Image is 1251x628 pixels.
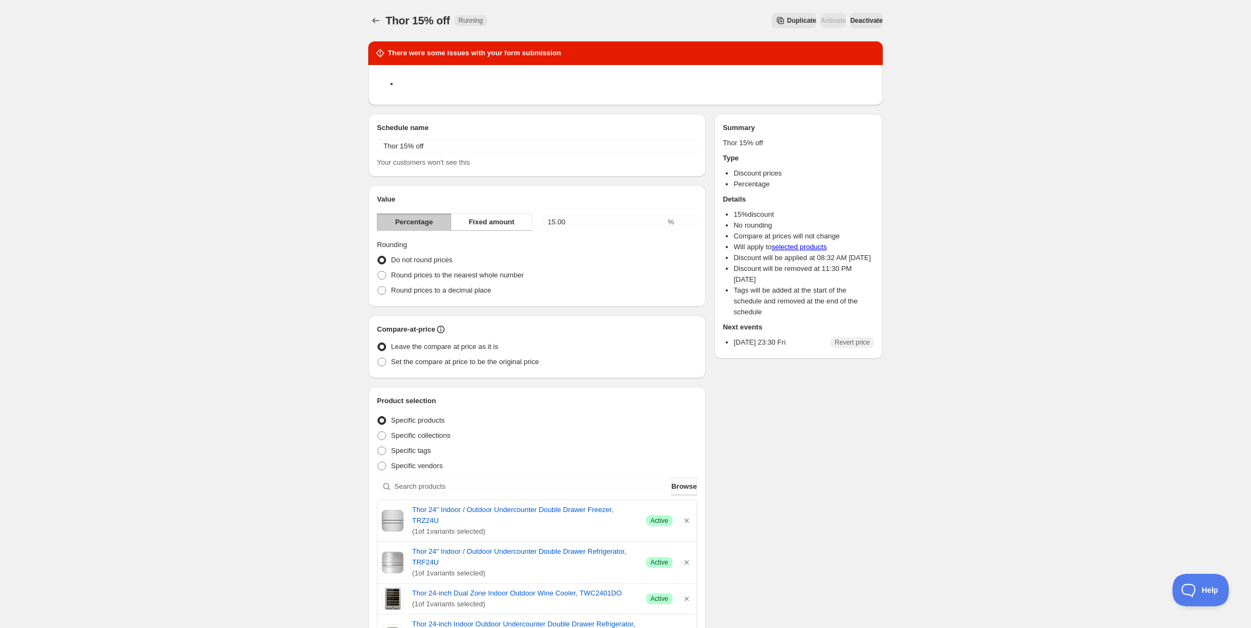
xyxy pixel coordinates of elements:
[377,241,407,249] span: Rounding
[391,342,498,351] span: Leave the compare at price as it is
[468,217,514,228] span: Fixed amount
[377,396,697,406] h2: Product selection
[723,194,874,205] h2: Details
[835,338,870,347] span: Revert price
[672,478,697,495] button: Browse
[650,516,668,525] span: Active
[734,220,874,231] li: No rounding
[412,546,637,568] a: Thor 24" Indoor / Outdoor Undercounter Double Drawer Refrigerator, TRF24U
[850,16,883,25] span: Deactivate
[734,253,874,263] li: Discount will be applied at 08:32 AM [DATE]
[377,122,697,133] h2: Schedule name
[391,462,442,470] span: Specific vendors
[395,217,433,228] span: Percentage
[850,13,883,28] button: Deactivate
[650,594,668,603] span: Active
[394,478,669,495] input: Search products
[391,446,431,455] span: Specific tags
[787,16,816,25] span: Duplicate
[1172,574,1229,606] iframe: Toggle Customer Support
[412,588,637,599] a: Thor 24-inch Dual Zone Indoor Outdoor Wine Cooler, TWC2401DO
[391,416,445,424] span: Specific products
[391,286,491,294] span: Round prices to a decimal place
[391,271,524,279] span: Round prices to the nearest whole number
[377,158,470,166] span: Your customers won't see this
[377,213,451,231] button: Percentage
[672,481,697,492] span: Browse
[391,358,539,366] span: Set the compare at price to be the original price
[734,285,874,318] li: Tags will be added at the start of the schedule and removed at the end of the schedule
[382,588,403,610] img: Thor 24-inch Dual Zone Indoor Outdoor Wine Cooler, TWC2401DO Wine Fridges 12032783
[668,218,674,226] span: %
[734,168,874,179] li: Discount prices
[723,153,874,164] h2: Type
[377,194,697,205] h2: Value
[723,122,874,133] h2: Summary
[734,242,874,253] li: Will apply to
[451,213,532,231] button: Fixed amount
[459,16,483,25] span: Running
[412,526,637,537] span: ( 1 of 1 variants selected)
[734,263,874,285] li: Discount will be removed at 11:30 PM [DATE]
[734,179,874,190] li: Percentage
[734,209,874,220] li: 15 % discount
[772,13,816,28] button: Secondary action label
[386,15,450,27] span: Thor 15% off
[772,243,827,251] a: selected products
[388,48,561,59] h2: There were some issues with your form submission
[382,552,403,573] img: Thor 24 inch Indoor / Outdoor Undercounter Double Drawer Refrigerator, TRF24U Refrigerators 12044337
[734,231,874,242] li: Compare at prices will not change
[382,510,403,532] img: Thor 24" Indoor / Outdoor Undercounter Double Drawer Freezer, TRZ24U Refrigerators 12045869
[377,324,435,335] h2: Compare-at-price
[723,138,874,148] p: Thor 15% off
[412,599,637,610] span: ( 1 of 1 variants selected)
[734,337,786,348] p: [DATE] 23:30 Fri
[650,558,668,567] span: Active
[412,504,637,526] a: Thor 24" Indoor / Outdoor Undercounter Double Drawer Freezer, TRZ24U
[412,568,637,579] span: ( 1 of 1 variants selected)
[391,431,451,439] span: Specific collections
[723,322,874,333] h2: Next events
[368,13,383,28] button: Schedules
[391,256,452,264] span: Do not round prices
